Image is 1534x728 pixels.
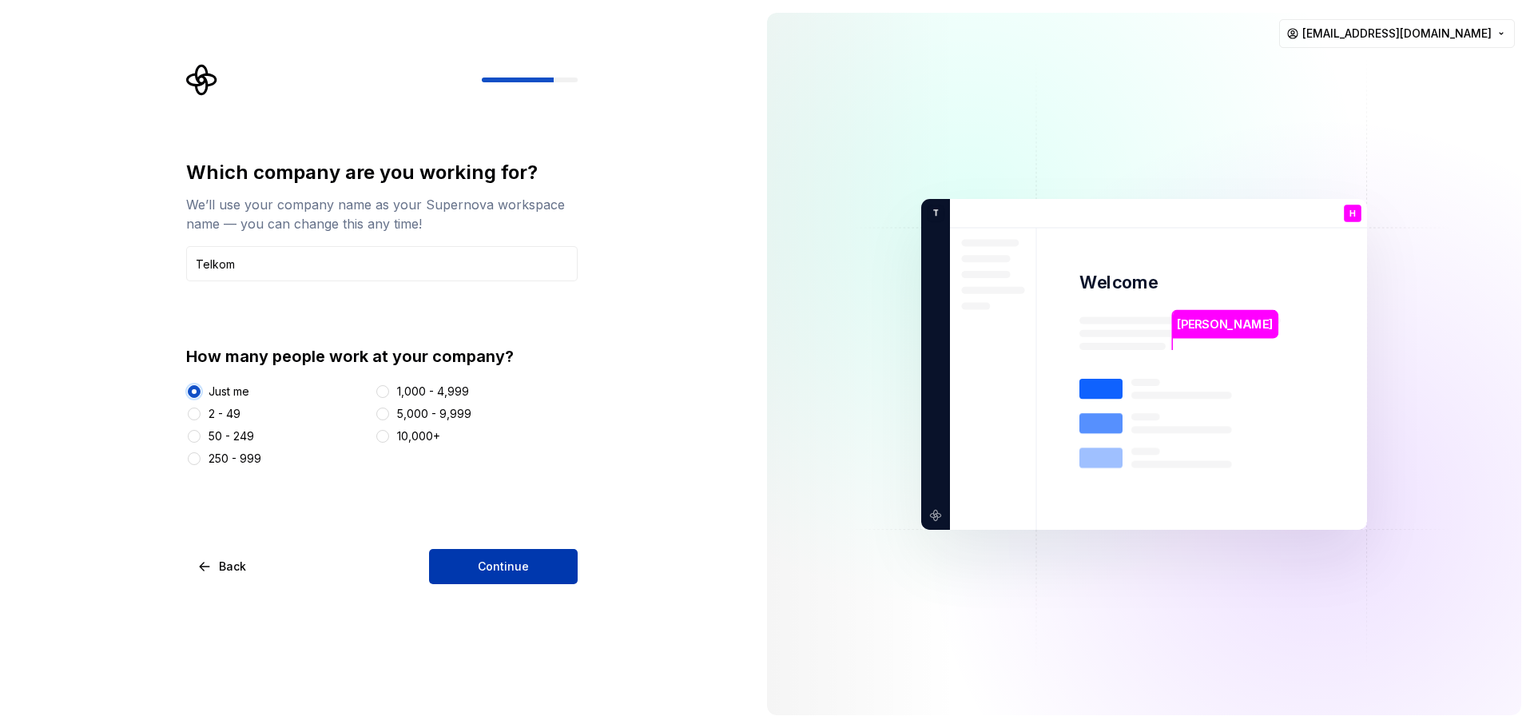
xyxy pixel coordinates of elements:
[397,406,471,422] div: 5,000 - 9,999
[219,559,246,575] span: Back
[186,195,578,233] div: We’ll use your company name as your Supernova workspace name — you can change this any time!
[186,64,218,96] svg: Supernova Logo
[1279,19,1515,48] button: [EMAIL_ADDRESS][DOMAIN_NAME]
[397,384,469,400] div: 1,000 - 4,999
[186,160,578,185] div: Which company are you working for?
[209,406,240,422] div: 2 - 49
[397,428,440,444] div: 10,000+
[429,549,578,584] button: Continue
[1349,209,1356,217] p: H
[186,549,260,584] button: Back
[1079,271,1158,294] p: Welcome
[209,451,261,467] div: 250 - 999
[186,246,578,281] input: Company name
[478,559,529,575] span: Continue
[1302,26,1492,42] span: [EMAIL_ADDRESS][DOMAIN_NAME]
[186,345,578,368] div: How many people work at your company?
[209,384,249,400] div: Just me
[927,205,939,220] p: T
[209,428,254,444] div: 50 - 249
[1177,315,1273,332] p: [PERSON_NAME]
